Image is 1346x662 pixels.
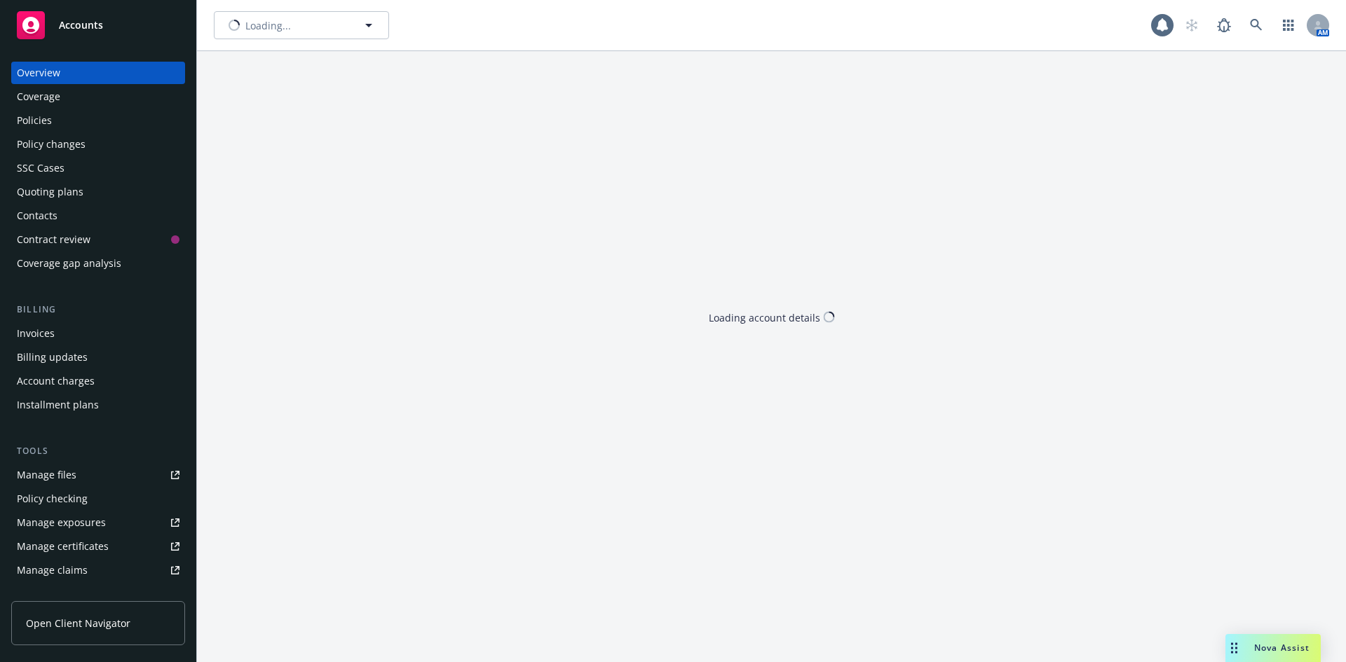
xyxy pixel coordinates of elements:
div: Contacts [17,205,57,227]
a: Account charges [11,370,185,392]
div: Policy checking [17,488,88,510]
div: Tools [11,444,185,458]
div: Billing updates [17,346,88,368]
a: Accounts [11,6,185,45]
div: Contract review [17,228,90,251]
button: Loading... [214,11,389,39]
button: Nova Assist [1225,634,1321,662]
div: Invoices [17,322,55,345]
a: Coverage gap analysis [11,252,185,275]
a: Contract review [11,228,185,251]
div: Installment plans [17,394,99,416]
div: Drag to move [1225,634,1243,662]
div: Policy changes [17,133,86,156]
a: Invoices [11,322,185,345]
div: SSC Cases [17,157,64,179]
a: Policies [11,109,185,132]
a: Billing updates [11,346,185,368]
span: Nova Assist [1254,642,1310,654]
div: Coverage [17,85,60,108]
a: Manage certificates [11,535,185,558]
span: Loading... [245,18,291,33]
a: Quoting plans [11,181,185,203]
div: Manage BORs [17,583,83,605]
div: Manage exposures [17,511,106,534]
a: Contacts [11,205,185,227]
div: Account charges [17,370,95,392]
a: Manage files [11,464,185,486]
a: Report a Bug [1210,11,1238,39]
span: Accounts [59,20,103,31]
div: Loading account details [709,310,820,324]
a: Policy changes [11,133,185,156]
div: Billing [11,303,185,317]
a: SSC Cases [11,157,185,179]
span: Open Client Navigator [26,616,130,630]
div: Manage files [17,464,76,486]
a: Overview [11,62,185,84]
a: Installment plans [11,394,185,416]
div: Manage certificates [17,535,109,558]
a: Policy checking [11,488,185,510]
a: Coverage [11,85,185,108]
div: Quoting plans [17,181,83,203]
div: Coverage gap analysis [17,252,121,275]
div: Policies [17,109,52,132]
a: Start snowing [1178,11,1206,39]
a: Search [1242,11,1270,39]
div: Overview [17,62,60,84]
a: Manage BORs [11,583,185,605]
a: Manage exposures [11,511,185,534]
div: Manage claims [17,559,88,581]
a: Manage claims [11,559,185,581]
a: Switch app [1274,11,1303,39]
